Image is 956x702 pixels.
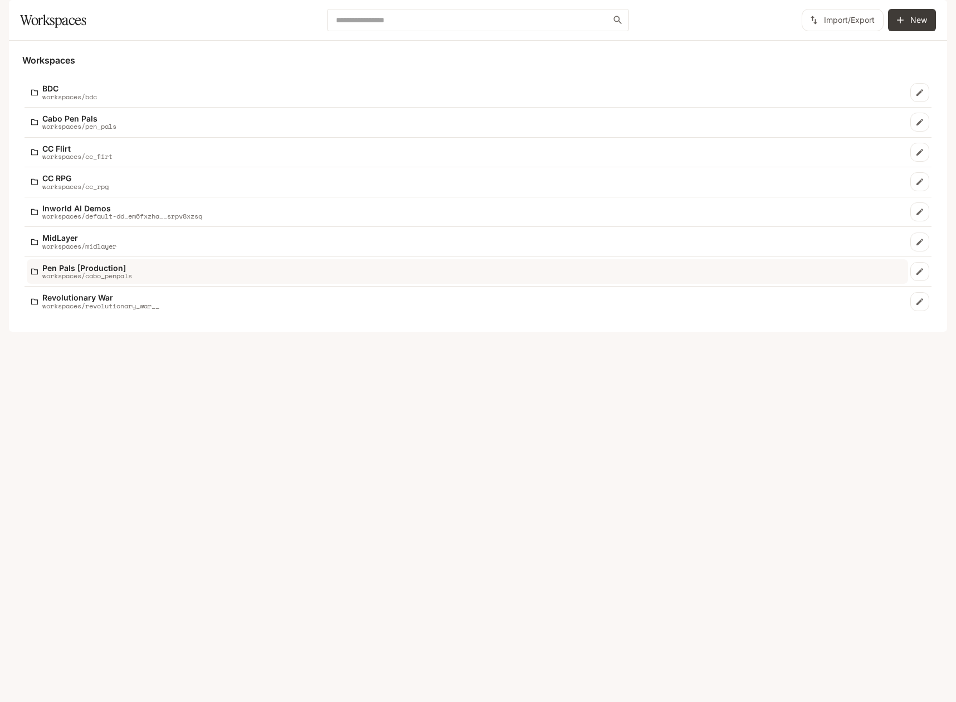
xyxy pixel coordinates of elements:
[910,202,929,221] a: Edit workspace
[42,234,116,242] p: MidLayer
[22,54,934,66] h5: Workspaces
[42,153,113,160] p: workspaces/cc_flirt
[27,259,908,284] a: Pen Pals [Production]workspaces/cabo_penpals
[42,144,113,153] p: CC Flirt
[42,302,159,309] p: workspaces/revolutionary_war__
[42,114,116,123] p: Cabo Pen Pals
[910,83,929,102] a: Edit workspace
[27,289,908,314] a: Revolutionary Warworkspaces/revolutionary_war__
[42,212,202,220] p: workspaces/default-dd_em6fxzha__srpv8xzsq
[27,110,908,135] a: Cabo Pen Palsworkspaces/pen_pals
[42,243,116,250] p: workspaces/midlayer
[20,9,86,31] h1: Workspaces
[42,123,116,130] p: workspaces/pen_pals
[27,140,908,165] a: CC Flirtworkspaces/cc_flirt
[910,113,929,132] a: Edit workspace
[910,292,929,311] a: Edit workspace
[42,174,109,182] p: CC RPG
[27,80,908,105] a: BDCworkspaces/bdc
[910,172,929,191] a: Edit workspace
[42,293,159,302] p: Revolutionary War
[802,9,884,31] button: Import/Export
[910,143,929,162] a: Edit workspace
[27,200,908,225] a: Inworld AI Demosworkspaces/default-dd_em6fxzha__srpv8xzsq
[42,204,202,212] p: Inworld AI Demos
[42,272,132,279] p: workspaces/cabo_penpals
[42,84,97,93] p: BDC
[42,264,132,272] p: Pen Pals [Production]
[27,229,908,254] a: MidLayerworkspaces/midlayer
[910,233,929,251] a: Edit workspace
[888,9,936,31] button: Create workspace
[42,93,97,100] p: workspaces/bdc
[27,170,908,195] a: CC RPGworkspaces/cc_rpg
[910,262,929,281] a: Edit workspace
[42,183,109,190] p: workspaces/cc_rpg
